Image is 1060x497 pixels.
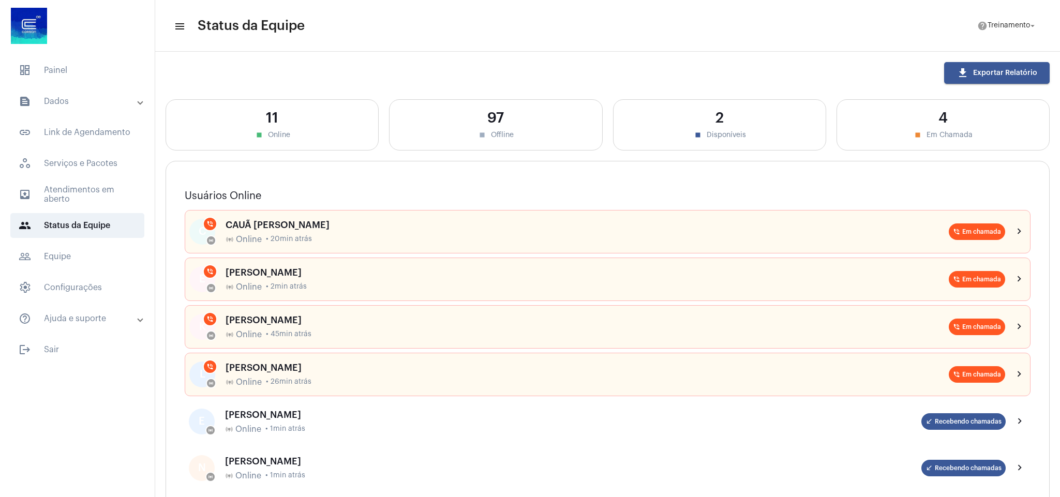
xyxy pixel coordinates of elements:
[189,266,215,292] div: E
[235,471,261,480] span: Online
[208,474,213,479] mat-icon: online_prediction
[1013,368,1026,381] mat-icon: chevron_right
[988,22,1030,29] span: Treinamento
[921,460,1006,476] mat-chip: Recebendo chamadas
[624,130,815,140] div: Disponíveis
[19,95,31,108] mat-icon: sidenav icon
[10,151,144,176] span: Serviços e Pacotes
[176,130,368,140] div: Online
[226,283,234,291] mat-icon: online_prediction
[971,16,1043,36] button: Treinamento
[198,18,305,34] span: Status da Equipe
[226,220,949,230] div: CAUÃ [PERSON_NAME]
[255,130,264,140] mat-icon: stop
[226,267,949,278] div: [PERSON_NAME]
[10,244,144,269] span: Equipe
[225,425,233,433] mat-icon: online_prediction
[953,276,960,283] mat-icon: phone_in_talk
[236,282,262,292] span: Online
[19,312,138,325] mat-panel-title: Ajuda e suporte
[266,378,311,386] span: • 26min atrás
[957,67,969,79] mat-icon: download
[206,220,214,228] mat-icon: phone_in_talk
[949,223,1005,240] mat-chip: Em chamada
[236,330,262,339] span: Online
[957,69,1037,77] span: Exportar Relatório
[185,190,1031,202] h3: Usuários Online
[624,110,815,126] div: 2
[949,319,1005,335] mat-chip: Em chamada
[189,409,215,434] div: E
[174,20,184,33] mat-icon: sidenav icon
[10,182,144,207] span: Atendimentos em aberto
[19,312,31,325] mat-icon: sidenav icon
[206,315,214,323] mat-icon: phone_in_talk
[949,271,1005,288] mat-chip: Em chamada
[10,275,144,300] span: Configurações
[949,366,1005,383] mat-chip: Em chamada
[10,120,144,145] span: Link de Agendamento
[6,306,155,331] mat-expansion-panel-header: sidenav iconAjuda e suporte
[953,323,960,330] mat-icon: phone_in_talk
[189,314,215,340] div: K
[1014,415,1026,428] mat-icon: chevron_right
[953,371,960,378] mat-icon: phone_in_talk
[208,333,214,338] mat-icon: online_prediction
[1013,225,1026,238] mat-icon: chevron_right
[925,418,933,425] mat-icon: call_received
[1013,273,1026,285] mat-icon: chevron_right
[235,425,261,434] span: Online
[266,283,307,291] span: • 2min atrás
[19,343,31,356] mat-icon: sidenav icon
[236,235,262,244] span: Online
[225,410,921,420] div: [PERSON_NAME]
[921,413,1006,430] mat-chip: Recebendo chamadas
[266,235,312,243] span: • 20min atrás
[236,378,262,387] span: Online
[10,58,144,83] span: Painel
[400,130,591,140] div: Offline
[208,428,213,433] mat-icon: online_prediction
[189,219,215,245] div: C
[226,378,234,386] mat-icon: online_prediction
[847,110,1039,126] div: 4
[225,456,921,466] div: [PERSON_NAME]
[1028,21,1037,31] mat-icon: arrow_drop_down
[8,5,50,47] img: d4669ae0-8c07-2337-4f67-34b0df7f5ae4.jpeg
[944,62,1050,84] button: Exportar Relatório
[10,213,144,238] span: Status da Equipe
[1013,321,1026,333] mat-icon: chevron_right
[19,126,31,139] mat-icon: sidenav icon
[265,472,305,479] span: • 1min atrás
[19,281,31,294] span: sidenav icon
[693,130,703,140] mat-icon: stop
[176,110,368,126] div: 11
[265,425,305,433] span: • 1min atrás
[19,157,31,170] span: sidenav icon
[189,455,215,481] div: N
[1014,462,1026,474] mat-icon: chevron_right
[19,95,138,108] mat-panel-title: Dados
[6,89,155,114] mat-expansion-panel-header: sidenav iconDados
[925,464,933,472] mat-icon: call_received
[189,362,215,387] div: L
[10,337,144,362] span: Sair
[208,381,214,386] mat-icon: online_prediction
[847,130,1039,140] div: Em Chamada
[400,110,591,126] div: 97
[266,330,311,338] span: • 45min atrás
[977,21,988,31] mat-icon: help
[953,228,960,235] mat-icon: phone_in_talk
[226,330,234,339] mat-icon: online_prediction
[225,472,233,480] mat-icon: online_prediction
[19,64,31,77] span: sidenav icon
[226,235,234,244] mat-icon: online_prediction
[913,130,922,140] mat-icon: stop
[226,363,949,373] div: [PERSON_NAME]
[206,363,214,370] mat-icon: phone_in_talk
[206,268,214,275] mat-icon: phone_in_talk
[19,188,31,201] mat-icon: sidenav icon
[19,219,31,232] mat-icon: sidenav icon
[226,315,949,325] div: [PERSON_NAME]
[208,238,214,243] mat-icon: online_prediction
